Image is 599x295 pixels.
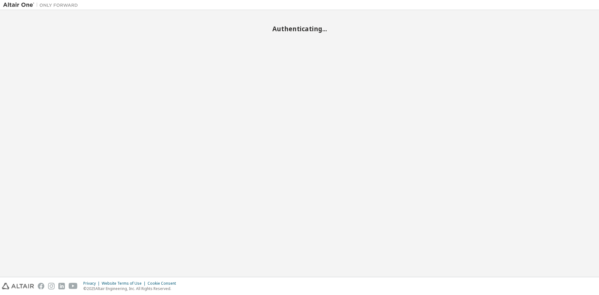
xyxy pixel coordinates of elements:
[102,281,148,286] div: Website Terms of Use
[58,283,65,289] img: linkedin.svg
[38,283,44,289] img: facebook.svg
[3,2,81,8] img: Altair One
[48,283,55,289] img: instagram.svg
[83,281,102,286] div: Privacy
[2,283,34,289] img: altair_logo.svg
[148,281,180,286] div: Cookie Consent
[3,25,596,33] h2: Authenticating...
[69,283,78,289] img: youtube.svg
[83,286,180,291] p: © 2025 Altair Engineering, Inc. All Rights Reserved.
